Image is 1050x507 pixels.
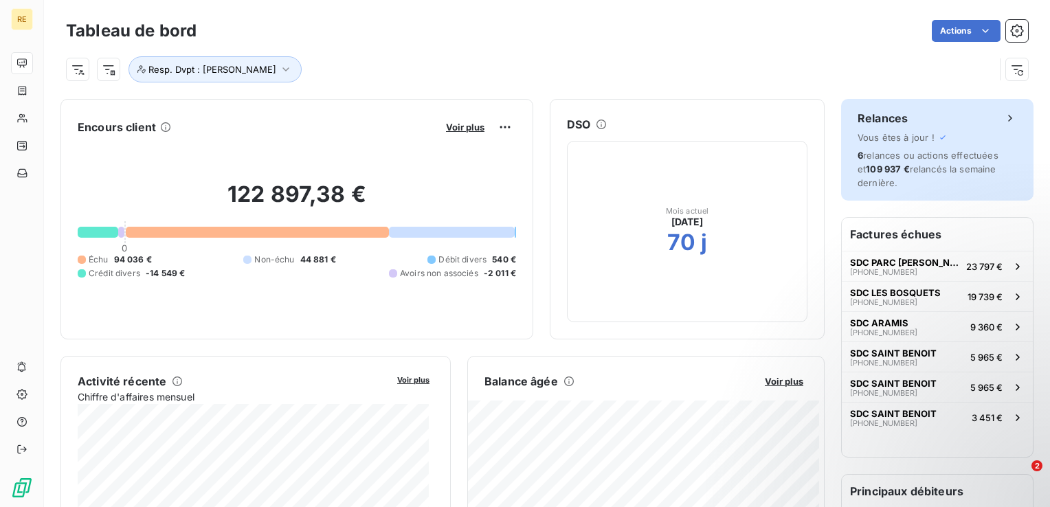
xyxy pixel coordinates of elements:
[858,150,863,161] span: 6
[666,207,709,215] span: Mois actuel
[78,373,166,390] h6: Activité récente
[970,322,1003,333] span: 9 360 €
[858,110,908,126] h6: Relances
[397,375,429,385] span: Voir plus
[78,390,388,404] span: Chiffre d'affaires mensuel
[775,374,1050,470] iframe: Intercom notifications message
[446,122,484,133] span: Voir plus
[850,268,917,276] span: [PHONE_NUMBER]
[765,376,803,387] span: Voir plus
[146,267,185,280] span: -14 549 €
[968,291,1003,302] span: 19 739 €
[78,181,516,222] h2: 122 897,38 €
[66,19,197,43] h3: Tableau de bord
[114,253,152,266] span: 94 036 €
[442,121,489,133] button: Voir plus
[850,287,941,298] span: SDC LES BOSQUETS
[484,373,558,390] h6: Balance âgée
[393,373,434,385] button: Voir plus
[858,150,998,188] span: relances ou actions effectuées et relancés la semaine dernière.
[858,132,935,143] span: Vous êtes à jour !
[842,218,1033,251] h6: Factures échues
[842,251,1033,281] button: SDC PARC [PERSON_NAME][PHONE_NUMBER]23 797 €
[761,375,807,387] button: Voir plus
[254,253,294,266] span: Non-échu
[300,253,336,266] span: 44 881 €
[932,20,1001,42] button: Actions
[129,56,302,82] button: Resp. Dvpt : [PERSON_NAME]
[701,229,707,256] h2: j
[484,267,516,280] span: -2 011 €
[122,243,127,253] span: 0
[850,348,937,359] span: SDC SAINT BENOIT
[970,352,1003,363] span: 5 965 €
[842,311,1033,341] button: SDC ARAMIS[PHONE_NUMBER]9 360 €
[667,229,695,256] h2: 70
[1003,460,1036,493] iframe: Intercom live chat
[148,64,276,75] span: Resp. Dvpt : [PERSON_NAME]
[1031,460,1042,471] span: 2
[850,328,917,337] span: [PHONE_NUMBER]
[400,267,478,280] span: Avoirs non associés
[850,257,961,268] span: SDC PARC [PERSON_NAME]
[842,341,1033,372] button: SDC SAINT BENOIT[PHONE_NUMBER]5 965 €
[842,281,1033,311] button: SDC LES BOSQUETS[PHONE_NUMBER]19 739 €
[850,359,917,367] span: [PHONE_NUMBER]
[850,298,917,306] span: [PHONE_NUMBER]
[966,261,1003,272] span: 23 797 €
[11,8,33,30] div: RE
[438,253,487,266] span: Débit divers
[671,215,704,229] span: [DATE]
[850,317,908,328] span: SDC ARAMIS
[866,164,909,174] span: 109 937 €
[842,372,1033,402] button: SDC SAINT BENOIT[PHONE_NUMBER]5 965 €
[567,116,590,133] h6: DSO
[89,253,109,266] span: Échu
[78,119,156,135] h6: Encours client
[89,267,140,280] span: Crédit divers
[11,477,33,499] img: Logo LeanPay
[492,253,516,266] span: 540 €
